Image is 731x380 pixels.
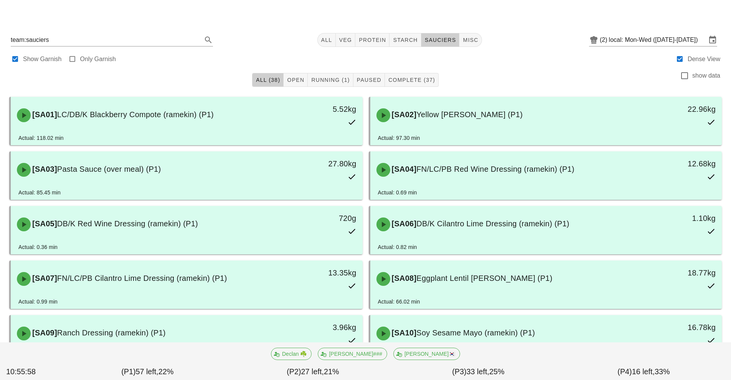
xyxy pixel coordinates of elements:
div: 5.52kg [278,103,356,115]
div: (P1) 22% [65,365,230,379]
div: Actual: 0.69 min [378,188,417,197]
span: [SA05] [31,219,57,228]
span: [SA08] [390,274,417,282]
div: Actual: 118.02 min [18,134,64,142]
span: Soy Sesame Mayo (ramekin) (P1) [416,329,535,337]
button: misc [459,33,482,47]
span: [SA01] [31,110,57,119]
button: sauciers [421,33,460,47]
span: All [321,37,332,43]
span: veg [339,37,352,43]
button: Running (1) [308,73,353,87]
label: Only Garnish [80,55,116,63]
span: 27 left, [301,367,324,376]
span: Ranch Dressing (ramekin) (P1) [57,329,166,337]
span: FN/LC/PB Cilantro Lime Dressing (ramekin) (P1) [57,274,227,282]
span: FN/LC/PB Red Wine Dressing (ramekin) (P1) [416,165,574,173]
button: Paused [353,73,385,87]
span: [SA03] [31,165,57,173]
span: [SA07] [31,274,57,282]
button: All (38) [252,73,284,87]
span: 16 left, [632,367,655,376]
label: show data [692,72,720,80]
div: 1.10kg [638,212,716,224]
div: 3.96kg [278,321,356,334]
div: Actual: 0.36 min [18,243,58,251]
span: [SA04] [390,165,417,173]
span: Pasta Sauce (over meal) (P1) [57,165,161,173]
span: Declan ☘️ [276,348,307,360]
span: misc [462,37,478,43]
span: Paused [356,77,381,83]
span: All (38) [256,77,280,83]
span: Running (1) [311,77,350,83]
div: (P2) 21% [230,365,396,379]
span: [SA02] [390,110,417,119]
span: Eggplant Lentil [PERSON_NAME] (P1) [416,274,552,282]
span: [PERSON_NAME]### [323,348,382,360]
div: 720g [278,212,356,224]
label: Show Garnish [23,55,62,63]
span: protein [358,37,386,43]
span: starch [393,37,417,43]
span: Complete (37) [388,77,435,83]
div: (P3) 25% [396,365,561,379]
div: 10:55:58 [5,365,65,379]
span: DB/K Cilantro Lime Dressing (ramekin) (P1) [416,219,569,228]
span: [PERSON_NAME]🇰🇷 [398,348,455,360]
button: protein [355,33,389,47]
button: All [317,33,336,47]
div: 12.68kg [638,158,716,170]
span: LC/DB/K Blackberry Compote (ramekin) (P1) [57,110,214,119]
span: 57 left, [135,367,158,376]
div: 22.96kg [638,103,716,115]
span: sauciers [424,37,456,43]
div: Actual: 0.82 min [378,243,417,251]
button: veg [336,33,356,47]
span: [SA09] [31,329,57,337]
div: Actual: 97.30 min [378,134,420,142]
button: Open [284,73,308,87]
span: Open [287,77,304,83]
div: Actual: 66.02 min [378,297,420,306]
div: 13.35kg [278,267,356,279]
div: 27.80kg [278,158,356,170]
label: Dense View [688,55,720,63]
span: [SA10] [390,329,417,337]
span: DB/K Red Wine Dressing (ramekin) (P1) [57,219,198,228]
div: 18.77kg [638,267,716,279]
span: Yellow [PERSON_NAME] (P1) [416,110,523,119]
div: 16.78kg [638,321,716,334]
div: (2) [600,36,609,44]
button: Complete (37) [385,73,439,87]
div: (P4) 33% [561,365,726,379]
div: Actual: 0.99 min [18,297,58,306]
div: Actual: 85.45 min [18,188,61,197]
span: [SA06] [390,219,417,228]
span: 33 left, [467,367,489,376]
button: starch [389,33,421,47]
